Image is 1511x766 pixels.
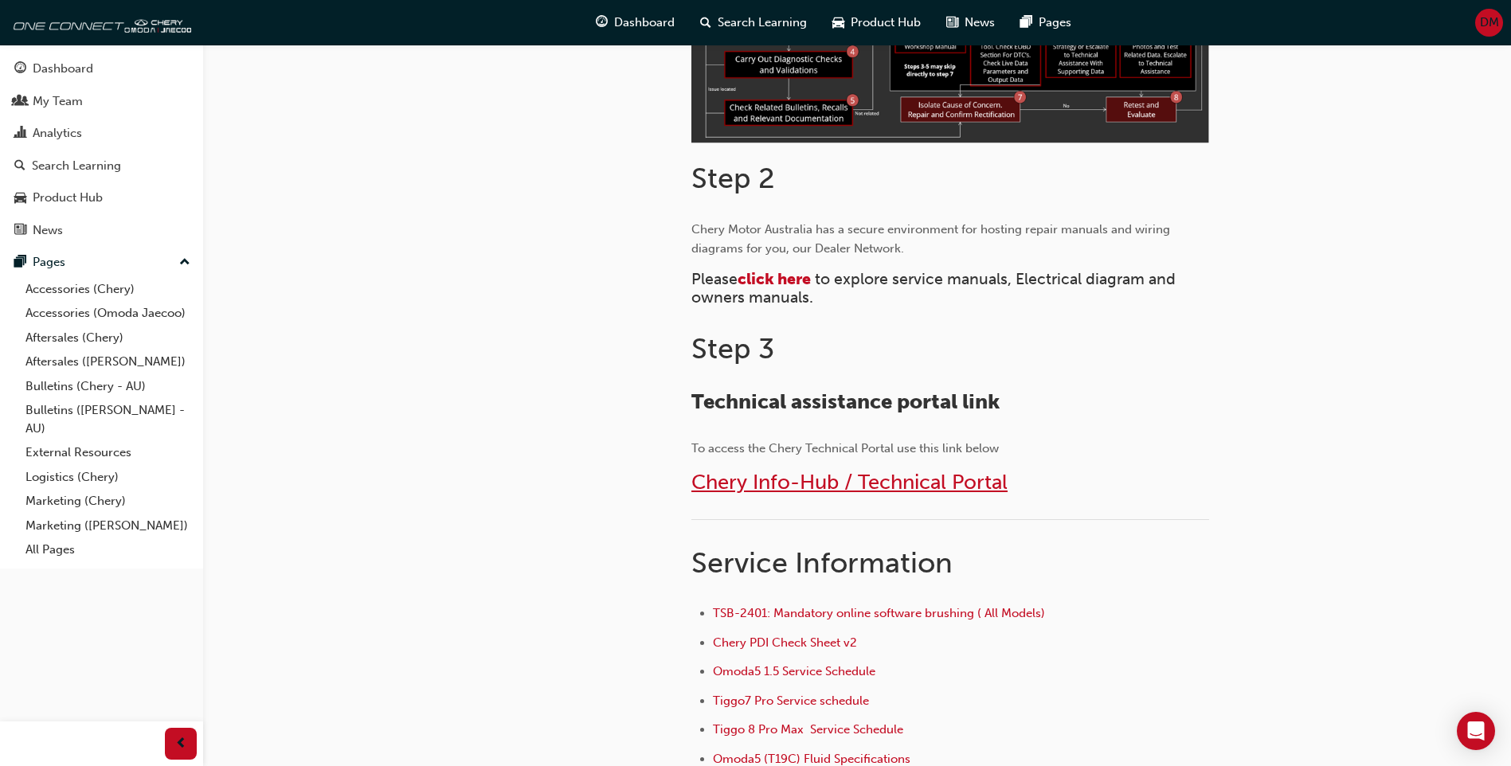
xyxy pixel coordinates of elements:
[179,252,190,273] span: up-icon
[32,157,121,175] div: Search Learning
[14,159,25,174] span: search-icon
[6,54,197,84] a: Dashboard
[14,95,26,109] span: people-icon
[691,161,775,195] span: Step 2
[1457,712,1495,750] div: Open Intercom Messenger
[19,326,197,350] a: Aftersales (Chery)
[934,6,1008,39] a: news-iconNews
[19,374,197,399] a: Bulletins (Chery - AU)
[687,6,820,39] a: search-iconSearch Learning
[1039,14,1071,32] span: Pages
[713,606,1045,620] a: TSB-2401: Mandatory online software brushing ( All Models)
[691,441,999,455] span: To access the Chery Technical Portal use this link below
[691,270,738,288] span: Please
[713,664,875,678] a: Omoda5 1.5 Service Schedule
[583,6,687,39] a: guage-iconDashboard
[19,350,197,374] a: Aftersales ([PERSON_NAME])
[596,13,608,33] span: guage-icon
[6,51,197,248] button: DashboardMy TeamAnalyticsSearch LearningProduct HubNews
[965,14,995,32] span: News
[6,248,197,277] button: Pages
[19,277,197,302] a: Accessories (Chery)
[614,14,675,32] span: Dashboard
[1020,13,1032,33] span: pages-icon
[691,222,1173,256] span: Chery Motor Australia has a secure environment for hosting repair manuals and wiring diagrams for...
[14,62,26,76] span: guage-icon
[33,60,93,78] div: Dashboard
[6,87,197,116] a: My Team
[832,13,844,33] span: car-icon
[691,270,1180,307] span: to explore service manuals, Electrical diagram and owners manuals.
[19,537,197,562] a: All Pages
[700,13,711,33] span: search-icon
[6,119,197,148] a: Analytics
[33,221,63,240] div: News
[14,256,26,270] span: pages-icon
[14,224,26,238] span: news-icon
[19,301,197,326] a: Accessories (Omoda Jaecoo)
[713,635,857,650] a: Chery PDI Check Sheet v2
[33,189,103,207] div: Product Hub
[713,694,869,708] a: Tiggo7 Pro Service schedule
[33,124,82,143] div: Analytics
[691,470,1008,494] a: Chery Info-Hub / Technical Portal
[713,722,903,737] a: Tiggo 8 Pro Max Service Schedule
[1480,14,1499,32] span: DM
[14,191,26,205] span: car-icon
[6,216,197,245] a: News
[33,92,83,111] div: My Team
[718,14,807,32] span: Search Learning
[691,545,953,580] span: Service Information
[691,389,1000,414] span: Technical assistance portal link
[6,151,197,181] a: Search Learning
[691,331,774,365] span: Step 3
[6,183,197,213] a: Product Hub
[851,14,921,32] span: Product Hub
[8,6,191,38] img: oneconnect
[19,398,197,440] a: Bulletins ([PERSON_NAME] - AU)
[1475,9,1503,37] button: DM
[738,270,811,288] a: click here
[14,127,26,141] span: chart-icon
[19,440,197,465] a: External Resources
[19,514,197,538] a: Marketing ([PERSON_NAME])
[946,13,958,33] span: news-icon
[1008,6,1084,39] a: pages-iconPages
[175,734,187,754] span: prev-icon
[820,6,934,39] a: car-iconProduct Hub
[19,489,197,514] a: Marketing (Chery)
[713,752,910,766] a: Omoda5 (T19C) Fluid Specifications
[19,465,197,490] a: Logistics (Chery)
[33,253,65,272] div: Pages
